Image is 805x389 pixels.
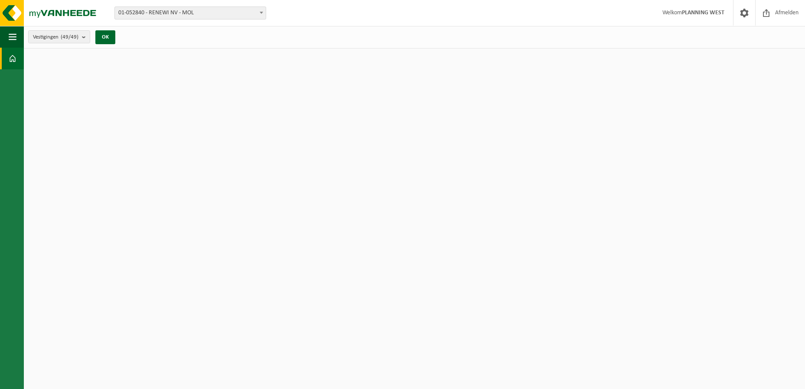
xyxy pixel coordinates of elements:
count: (49/49) [61,34,78,40]
button: OK [95,30,115,44]
button: Vestigingen(49/49) [28,30,90,43]
span: Vestigingen [33,31,78,44]
strong: PLANNING WEST [682,10,724,16]
span: 01-052840 - RENEWI NV - MOL [114,6,266,19]
span: 01-052840 - RENEWI NV - MOL [115,7,266,19]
